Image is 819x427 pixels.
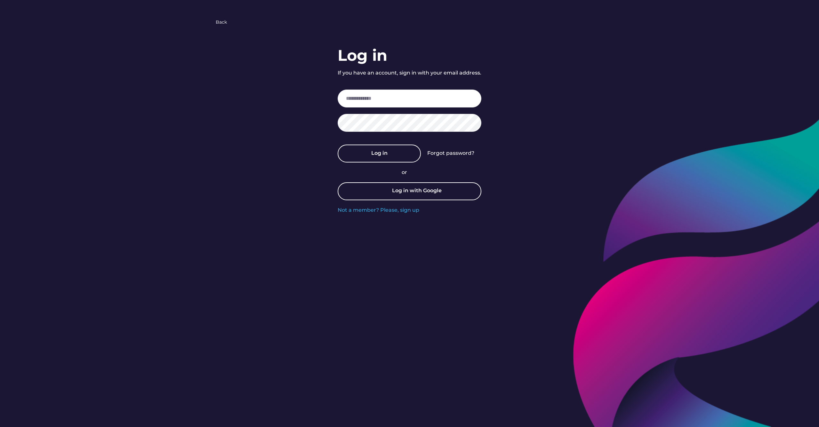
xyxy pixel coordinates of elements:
[205,19,213,26] img: yH5BAEAAAAALAAAAAABAAEAAAIBRAA7
[366,13,453,32] img: yH5BAEAAAAALAAAAAABAAEAAAIBRAA7
[402,169,418,176] div: or
[338,69,481,76] div: If you have an account, sign in with your email address.
[338,145,421,162] button: Log in
[338,207,419,214] div: Not a member? Please, sign up
[392,187,442,195] div: Log in with Google
[378,186,387,196] img: yH5BAEAAAAALAAAAAABAAEAAAIBRAA7
[427,150,474,157] div: Forgot password?
[573,107,819,427] img: icon%20only%204.svg
[216,19,227,26] div: Back
[338,45,387,66] div: Log in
